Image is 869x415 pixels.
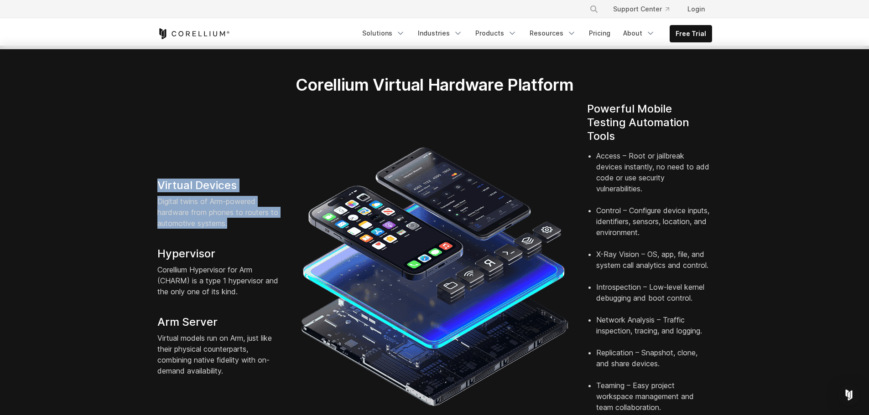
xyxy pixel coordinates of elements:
[838,384,860,406] div: Open Intercom Messenger
[470,25,522,41] a: Products
[596,150,712,205] li: Access – Root or jailbreak devices instantly, no need to add code or use security vulnerabilities.
[412,25,468,41] a: Industries
[596,347,712,380] li: Replication – Snapshot, clone, and share devices.
[596,314,712,347] li: Network Analysis – Traffic inspection, tracing, and logging.
[606,1,676,17] a: Support Center
[586,1,602,17] button: Search
[357,25,712,42] div: Navigation Menu
[301,143,569,410] img: iPhone and Android virtual machine and testing tools
[157,333,282,376] p: Virtual models run on Arm, just like their physical counterparts, combining native fidelity with ...
[157,179,282,192] h4: Virtual Devices
[253,75,616,95] h2: Corellium Virtual Hardware Platform
[618,25,661,41] a: About
[357,25,411,41] a: Solutions
[157,247,282,261] h4: Hypervisor
[596,249,712,282] li: X-Ray Vision – OS, app, file, and system call analytics and control.
[578,1,712,17] div: Navigation Menu
[596,205,712,249] li: Control – Configure device inputs, identifiers, sensors, location, and environment.
[680,1,712,17] a: Login
[670,26,712,42] a: Free Trial
[524,25,582,41] a: Resources
[596,282,712,314] li: Introspection – Low-level kernel debugging and boot control.
[157,264,282,297] p: Corellium Hypervisor for Arm (CHARM) is a type 1 hypervisor and the only one of its kind.
[157,196,282,229] p: Digital twins of Arm-powered hardware from phones to routers to automotive systems.
[157,28,230,39] a: Corellium Home
[587,102,712,143] h4: Powerful Mobile Testing Automation Tools
[583,25,616,41] a: Pricing
[157,315,282,329] h4: Arm Server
